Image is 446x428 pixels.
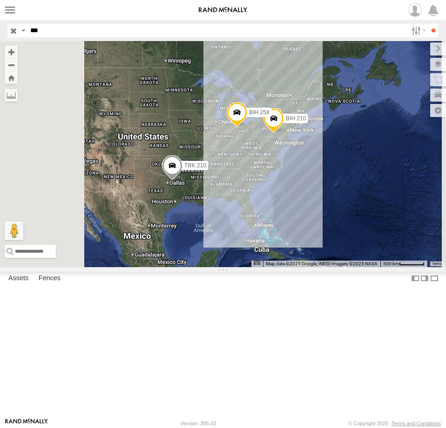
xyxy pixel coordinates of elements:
a: Terms and Conditions [392,421,441,426]
button: Zoom in [5,46,18,58]
span: BIH 258 [249,110,269,116]
label: Dock Summary Table to the Right [420,272,429,285]
label: Search Filter Options [408,24,428,37]
div: © Copyright 2025 - [348,421,441,426]
label: Map Settings [430,104,446,117]
span: BIH 210 [286,115,306,122]
button: Drag Pegman onto the map to open Street View [5,221,23,240]
a: Visit our Website [5,419,48,428]
label: Search Query [20,24,27,37]
label: Hide Summary Table [430,272,439,285]
button: Map Scale: 500 km per 51 pixels [380,261,427,267]
button: Keyboard shortcuts [254,261,260,265]
span: TRK 210 [184,162,206,169]
label: Fences [34,272,65,285]
button: Zoom out [5,58,18,71]
button: Zoom Home [5,71,18,84]
div: Version: 305.03 [181,421,216,426]
label: Measure [5,89,18,102]
span: Map data ©2025 Google, INEGI Imagery ©2025 NASA [266,261,378,266]
a: Terms [432,262,442,265]
img: rand-logo.svg [199,7,247,14]
label: Assets [4,272,33,285]
label: Dock Summary Table to the Left [411,272,420,285]
span: 500 km [383,261,399,266]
